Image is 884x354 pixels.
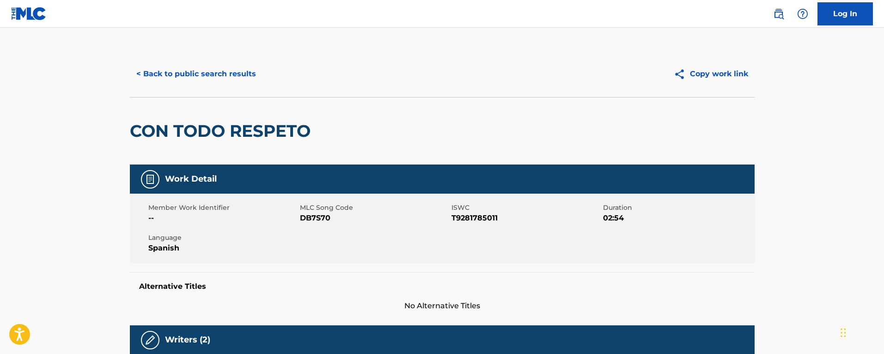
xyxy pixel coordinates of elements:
span: MLC Song Code [300,203,449,213]
span: Spanish [148,243,298,254]
span: DB7S70 [300,213,449,224]
h5: Alternative Titles [139,282,745,291]
img: help [797,8,808,19]
button: Copy work link [667,62,755,85]
span: Member Work Identifier [148,203,298,213]
span: 02:54 [603,213,752,224]
img: Work Detail [145,174,156,185]
div: Help [793,5,812,23]
img: search [773,8,784,19]
img: Writers [145,335,156,346]
span: Language [148,233,298,243]
div: Drag [841,319,846,347]
button: < Back to public search results [130,62,262,85]
span: No Alternative Titles [130,300,755,311]
iframe: Chat Widget [838,310,884,354]
span: Duration [603,203,752,213]
span: -- [148,213,298,224]
a: Public Search [769,5,788,23]
span: T9281785011 [451,213,601,224]
a: Log In [817,2,873,25]
img: Copy work link [674,68,690,80]
span: ISWC [451,203,601,213]
h5: Writers (2) [165,335,210,345]
h2: CON TODO RESPETO [130,121,315,141]
h5: Work Detail [165,174,217,184]
img: MLC Logo [11,7,47,20]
